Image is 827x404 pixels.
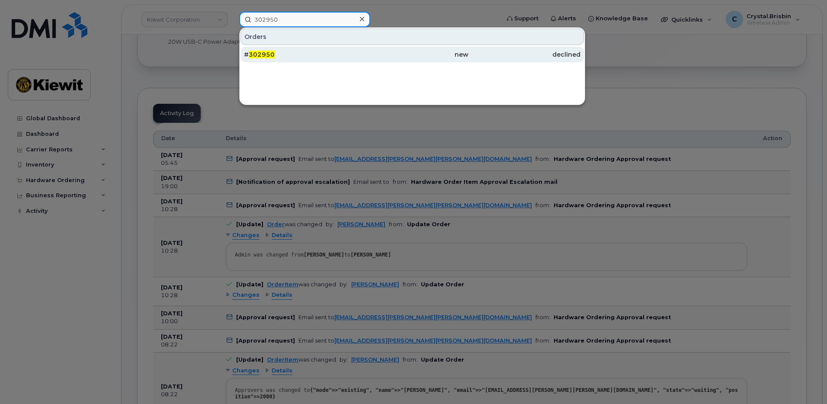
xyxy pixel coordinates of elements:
a: #302950newdeclined [240,47,584,62]
div: new [356,50,468,59]
div: declined [468,50,580,59]
iframe: Messenger Launcher [789,366,821,398]
div: # [244,50,356,59]
input: Find something... [239,12,370,27]
span: 302950 [249,51,275,58]
div: Orders [240,29,584,45]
